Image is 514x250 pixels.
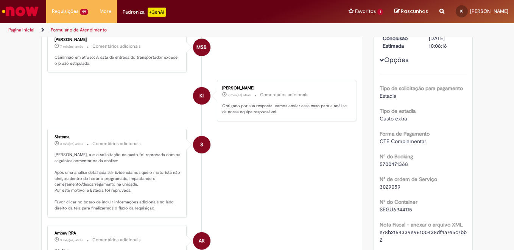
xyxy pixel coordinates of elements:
[60,142,83,146] time: 06/01/2025 14:44:27
[380,108,416,114] b: Tipo de estadia
[1,4,40,19] img: ServiceNow
[260,92,308,98] small: Comentários adicionais
[100,8,111,15] span: More
[60,238,83,242] time: 03/12/2024 19:06:59
[228,93,251,97] span: 7 mês(es) atrás
[380,221,463,228] b: Nota Fiscal - anexar o arquivo XML
[55,231,181,236] div: Ambev RPA
[429,34,464,50] div: [DATE] 10:08:16
[377,34,424,50] dt: Conclusão Estimada
[51,27,107,33] a: Formulário de Atendimento
[193,232,210,250] div: Ambev RPA
[380,85,463,92] b: Tipo de solicitação para pagamento
[196,38,207,56] span: MSB
[380,206,412,213] span: SEGU6944115
[52,8,78,15] span: Requisições
[222,103,348,115] p: Obrigado por sua resposta, vamos enviar esse caso para a análise da nossa equipe responsável.
[355,8,376,15] span: Favoritos
[193,39,210,56] div: Matheus Silvino Barros de Oliveira
[470,8,508,14] span: [PERSON_NAME]
[55,55,181,66] p: Caminhão em atraso: A data de entrada do transportador excede o prazo estipulado.
[380,92,396,99] span: Estadia
[380,138,426,145] span: CTE Complementar
[8,27,34,33] a: Página inicial
[380,130,430,137] b: Forma de Pagamento
[222,86,348,91] div: [PERSON_NAME]
[193,136,210,153] div: System
[380,183,400,190] span: 3029059
[199,87,204,105] span: KI
[6,23,337,37] ul: Trilhas de página
[92,43,141,50] small: Comentários adicionais
[200,136,203,154] span: S
[60,142,83,146] span: 8 mês(es) atrás
[55,152,181,211] p: [PERSON_NAME], a sua solicitação de custo foi reprovada com os seguintes comentários da análise: ...
[80,9,88,15] span: 99
[55,37,181,42] div: [PERSON_NAME]
[460,9,463,14] span: KI
[92,237,141,243] small: Comentários adicionais
[380,161,408,167] span: 5700471368
[377,9,383,15] span: 1
[380,198,417,205] b: N° do Container
[380,153,413,160] b: N° do Booking
[60,238,83,242] span: 9 mês(es) atrás
[123,8,166,17] div: Padroniza
[60,44,83,49] time: 11/02/2025 17:31:11
[401,8,428,15] span: Rascunhos
[55,135,181,139] div: Sistema
[92,141,141,147] small: Comentários adicionais
[394,8,428,15] a: Rascunhos
[60,44,83,49] span: 7 mês(es) atrás
[380,176,437,183] b: N° de ordem de Serviço
[380,229,467,243] span: e78b2164339e96100438df4a7e5c7bb2
[199,232,205,250] span: AR
[193,87,210,105] div: Ketty Ivankio
[148,8,166,17] p: +GenAi
[380,115,407,122] span: Custo extra
[228,93,251,97] time: 20/01/2025 16:17:02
